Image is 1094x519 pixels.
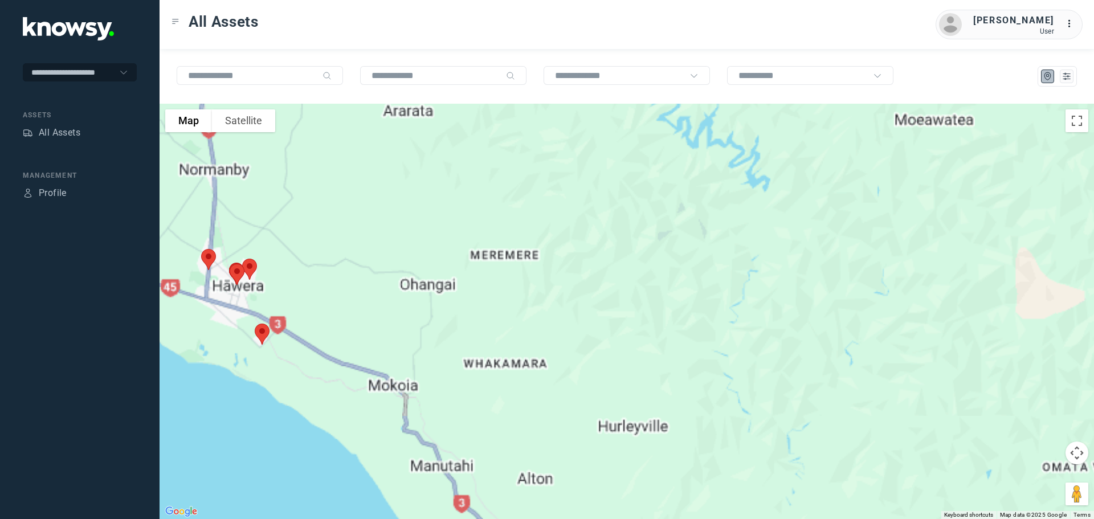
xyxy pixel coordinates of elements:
[212,109,275,132] button: Show satellite imagery
[23,128,33,138] div: Assets
[23,110,137,120] div: Assets
[1066,442,1088,464] button: Map camera controls
[1062,71,1072,81] div: List
[1066,17,1079,31] div: :
[1073,512,1091,518] a: Terms (opens in new tab)
[23,126,80,140] a: AssetsAll Assets
[506,71,515,80] div: Search
[1066,109,1088,132] button: Toggle fullscreen view
[189,11,259,32] span: All Assets
[323,71,332,80] div: Search
[23,170,137,181] div: Management
[162,504,200,519] img: Google
[1043,71,1053,81] div: Map
[39,126,80,140] div: All Assets
[1066,17,1079,32] div: :
[1066,19,1077,28] tspan: ...
[973,27,1054,35] div: User
[973,14,1054,27] div: [PERSON_NAME]
[162,504,200,519] a: Open this area in Google Maps (opens a new window)
[939,13,962,36] img: avatar.png
[1066,483,1088,505] button: Drag Pegman onto the map to open Street View
[1000,512,1067,518] span: Map data ©2025 Google
[944,511,993,519] button: Keyboard shortcuts
[23,17,114,40] img: Application Logo
[172,18,179,26] div: Toggle Menu
[23,186,67,200] a: ProfileProfile
[39,186,67,200] div: Profile
[23,188,33,198] div: Profile
[165,109,212,132] button: Show street map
